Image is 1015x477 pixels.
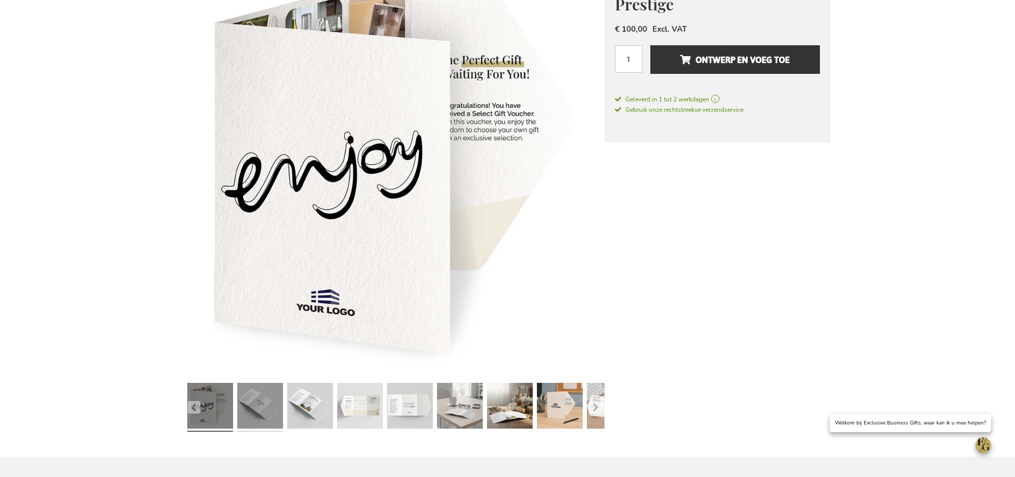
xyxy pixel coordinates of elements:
a: Select Keuzecadeau - Prestige [487,379,533,436]
a: Geleverd in 1 tot 2 werkdagen [615,95,820,104]
span: Gebruik onze rechtstreekse verzendservice [615,106,743,114]
a: Select Keuzecadeau - Prestige [537,379,583,436]
a: Gebruik onze rechtstreekse verzendservice [615,104,743,114]
button: Ontwerp en voeg toe [650,45,819,74]
a: Select Keuzecadeau - Prestige [587,379,633,436]
a: Select Keuzecadeau - Prestige [387,379,433,436]
span: Excl. VAT [652,24,687,34]
input: Aantal [615,45,643,73]
a: Select Keuzecadeau - Prestige [287,379,333,436]
a: Select Keuzecadeau - Prestige [237,379,283,436]
a: Select Gift Voucher - Prestige [187,379,233,436]
a: Select Keuzecadeau - Prestige [337,379,383,436]
a: Select Keuzecadeau - Prestige [437,379,483,436]
span: € 100,00 [615,24,647,34]
span: Ontwerp en voeg toe [680,51,790,68]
